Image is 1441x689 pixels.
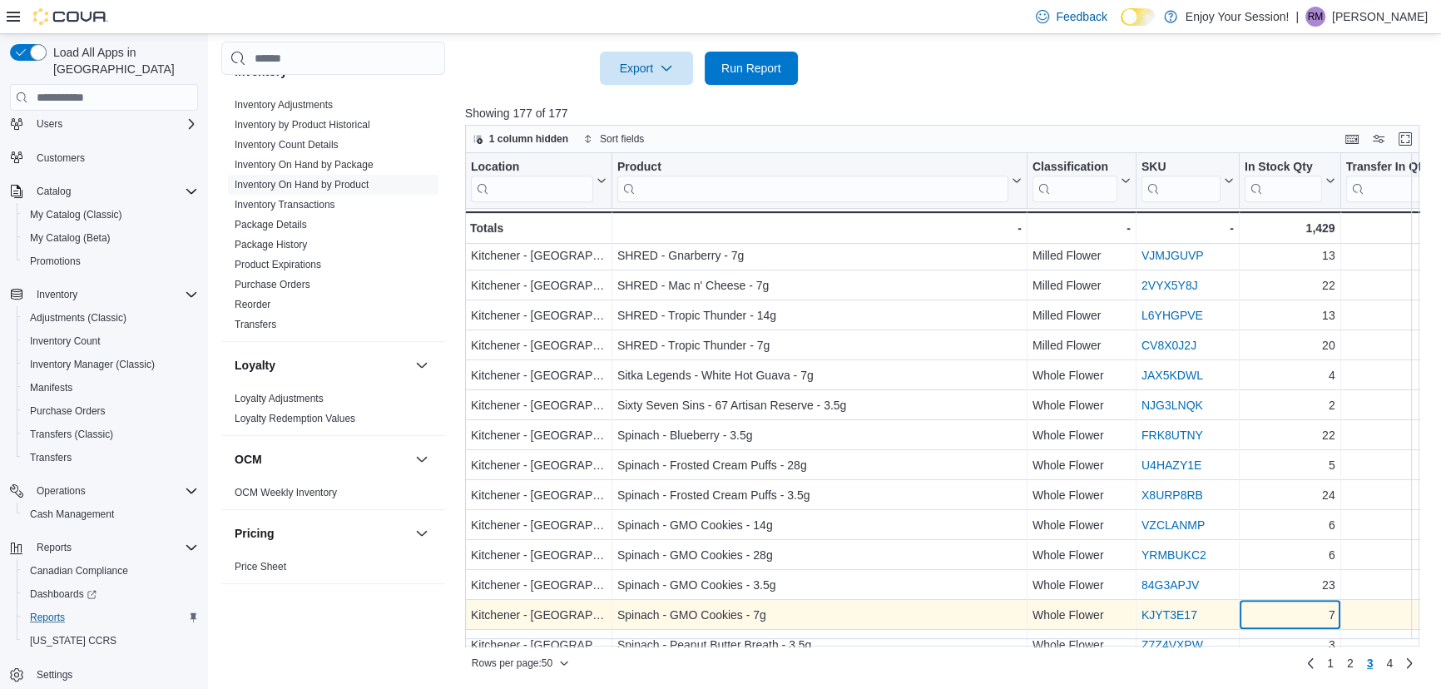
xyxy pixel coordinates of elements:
span: Inventory by Product Historical [235,118,370,131]
a: Loyalty Redemption Values [235,413,355,424]
div: Whole Flower [1032,486,1131,506]
div: - [1032,218,1131,238]
span: Inventory Transactions [235,198,335,211]
button: Adjustments (Classic) [17,306,205,330]
span: Transfers [30,451,72,464]
a: L6YHGPVE [1141,310,1203,323]
a: 2VYX5Y8J [1141,280,1198,293]
button: Product [617,160,1022,202]
button: In Stock Qty [1245,160,1335,202]
div: Classification [1032,160,1117,202]
div: 22 [1245,426,1335,446]
span: 4 [1386,655,1393,672]
img: Cova [33,8,108,25]
button: Transfers [17,446,205,469]
span: Load All Apps in [GEOGRAPHIC_DATA] [47,44,198,77]
div: Whole Flower [1032,456,1131,476]
a: Page 4 of 4 [1379,650,1399,677]
span: Customers [30,147,198,168]
a: Purchase Orders [235,279,310,290]
div: Kitchener - [GEOGRAPHIC_DATA] [471,606,607,626]
button: OCM [235,451,409,468]
div: Milled Flower [1032,276,1131,296]
a: Promotions [23,251,87,271]
span: Feedback [1056,8,1107,25]
span: Transfers (Classic) [30,428,113,441]
span: Customers [37,151,85,165]
span: [US_STATE] CCRS [30,634,116,647]
button: Users [3,112,205,136]
div: 6 [1245,546,1335,566]
span: Dashboards [30,587,97,601]
span: Inventory Count [30,335,101,348]
a: Inventory Count Details [235,139,339,151]
div: Whole Flower [1032,606,1131,626]
a: Page 2 of 4 [1340,650,1360,677]
div: Spinach - Frosted Cream Puffs - 28g [617,456,1022,476]
button: Catalog [3,180,205,203]
a: NJG3LNQK [1141,399,1203,413]
span: Purchase Orders [235,278,310,291]
button: Cash Management [17,503,205,526]
span: Operations [30,481,198,501]
a: Transfers [235,319,276,330]
a: VJMJGUVP [1141,250,1204,263]
div: Milled Flower [1032,246,1131,266]
a: U4HAZY1E [1141,459,1201,473]
span: Run Report [721,60,781,77]
div: In Stock Qty [1245,160,1322,202]
span: Reorder [235,298,270,311]
input: Dark Mode [1121,8,1156,26]
div: Kitchener - [GEOGRAPHIC_DATA] [471,426,607,446]
div: Kitchener - [GEOGRAPHIC_DATA] [471,516,607,536]
button: Display options [1369,129,1389,149]
div: OCM [221,483,445,509]
button: Purchase Orders [17,399,205,423]
a: Previous page [1300,653,1320,673]
span: Settings [37,668,72,682]
span: Sort fields [600,132,644,146]
div: 1,429 [1245,218,1335,238]
div: Kitchener - [GEOGRAPHIC_DATA] [471,336,607,356]
span: 1 column hidden [489,132,568,146]
div: Product [617,160,1008,176]
button: Reports [3,536,205,559]
div: Spinach - GMO Cookies - 28g [617,546,1022,566]
span: Purchase Orders [23,401,198,421]
a: Transfers (Classic) [23,424,120,444]
div: Milled Flower [1032,336,1131,356]
a: Reports [23,607,72,627]
span: Loyalty Redemption Values [235,412,355,425]
div: Spinach - Blueberry - 3.5g [617,426,1022,446]
div: 23 [1245,576,1335,596]
div: Kitchener - [GEOGRAPHIC_DATA] [471,306,607,326]
a: Canadian Compliance [23,561,135,581]
div: 2 [1245,396,1335,416]
a: OCM Weekly Inventory [235,487,337,498]
button: Manifests [17,376,205,399]
div: SKU URL [1141,160,1221,202]
div: 13 [1245,306,1335,326]
span: Cash Management [30,508,114,521]
div: In Stock Qty [1245,160,1322,176]
button: Rows per page:50 [465,653,576,673]
a: 84G3APJV [1141,579,1199,592]
a: Reorder [235,299,270,310]
button: Settings [3,662,205,687]
div: Milled Flower [1032,306,1131,326]
p: [PERSON_NAME] [1332,7,1428,27]
span: Reports [30,611,65,624]
button: Keyboard shortcuts [1342,129,1362,149]
a: Dashboards [17,582,205,606]
button: Loyalty [412,355,432,375]
div: Whole Flower [1032,516,1131,536]
div: Kitchener - [GEOGRAPHIC_DATA] [471,276,607,296]
div: 6 [1245,516,1335,536]
span: Transfers (Classic) [23,424,198,444]
div: Spinach - GMO Cookies - 7g [617,606,1022,626]
a: My Catalog (Beta) [23,228,117,248]
button: Sort fields [577,129,651,149]
a: Cash Management [23,504,121,524]
div: Rahil Mansuri [1305,7,1325,27]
